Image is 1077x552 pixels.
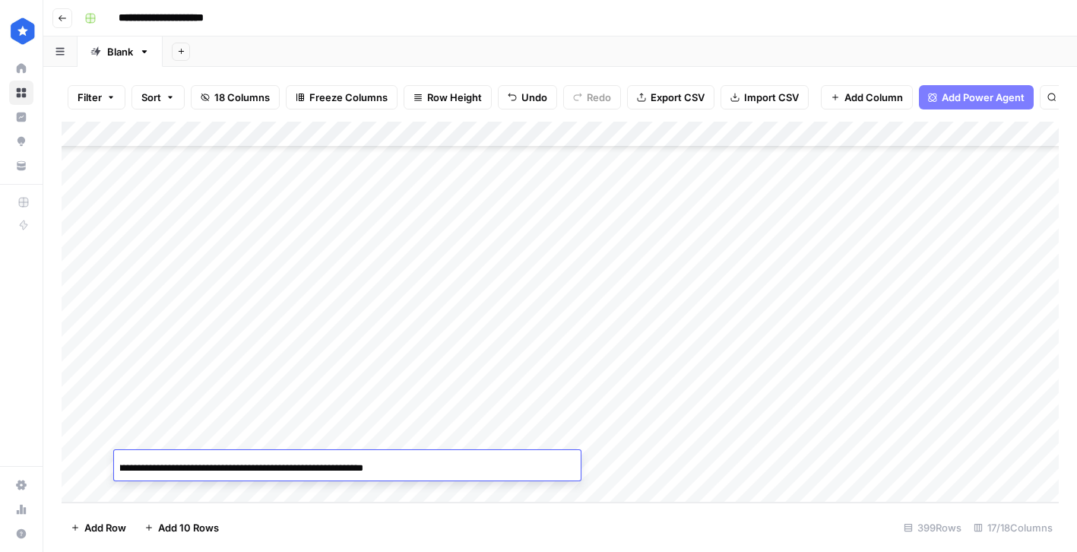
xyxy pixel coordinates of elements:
[627,85,714,109] button: Export CSV
[135,516,228,540] button: Add 10 Rows
[9,497,33,522] a: Usage
[821,85,913,109] button: Add Column
[78,36,163,67] a: Blank
[9,105,33,129] a: Insights
[62,516,135,540] button: Add Row
[521,90,547,105] span: Undo
[286,85,398,109] button: Freeze Columns
[158,520,219,535] span: Add 10 Rows
[898,516,968,540] div: 399 Rows
[309,90,388,105] span: Freeze Columns
[9,473,33,497] a: Settings
[68,85,125,109] button: Filter
[498,85,557,109] button: Undo
[968,516,1059,540] div: 17/18 Columns
[427,90,482,105] span: Row Height
[587,90,611,105] span: Redo
[9,129,33,154] a: Opportunities
[9,522,33,546] button: Help + Support
[9,56,33,81] a: Home
[942,90,1025,105] span: Add Power Agent
[131,85,185,109] button: Sort
[844,90,903,105] span: Add Column
[744,90,799,105] span: Import CSV
[107,44,133,59] div: Blank
[191,85,280,109] button: 18 Columns
[9,12,33,50] button: Workspace: ConsumerAffairs
[84,520,126,535] span: Add Row
[141,90,161,105] span: Sort
[9,81,33,105] a: Browse
[404,85,492,109] button: Row Height
[9,154,33,178] a: Your Data
[919,85,1034,109] button: Add Power Agent
[721,85,809,109] button: Import CSV
[78,90,102,105] span: Filter
[651,90,705,105] span: Export CSV
[9,17,36,45] img: ConsumerAffairs Logo
[214,90,270,105] span: 18 Columns
[563,85,621,109] button: Redo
